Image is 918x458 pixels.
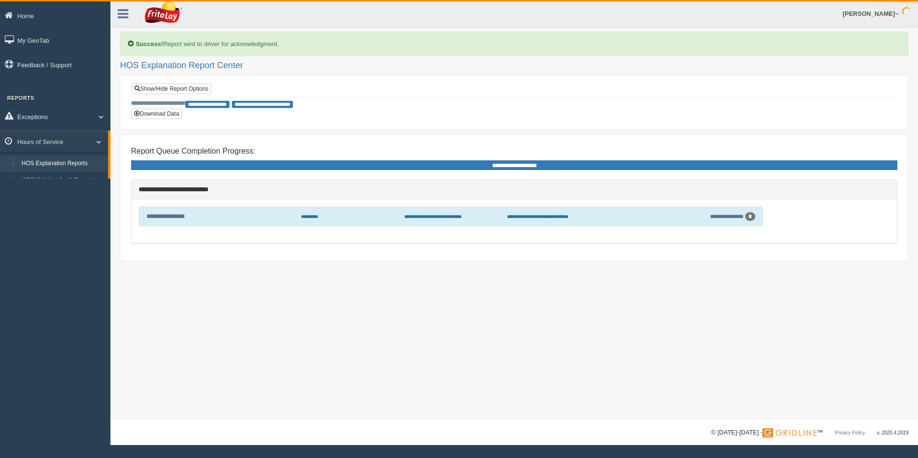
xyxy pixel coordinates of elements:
a: HOS Explanation Reports [17,155,108,172]
div: © [DATE]-[DATE] - ™ [711,428,908,438]
a: Privacy Policy [835,430,865,435]
button: Download Data [131,108,182,119]
h2: HOS Explanation Report Center [120,61,908,71]
div: Report sent to driver for acknowledgment. [120,32,908,56]
a: Show/Hide Report Options [132,84,211,94]
h4: Report Queue Completion Progress: [131,147,897,156]
img: Gridline [762,428,817,438]
a: HOS Violation Audit Reports [17,172,108,189]
b: Success! [136,40,163,48]
span: v. 2025.4.2019 [877,430,908,435]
